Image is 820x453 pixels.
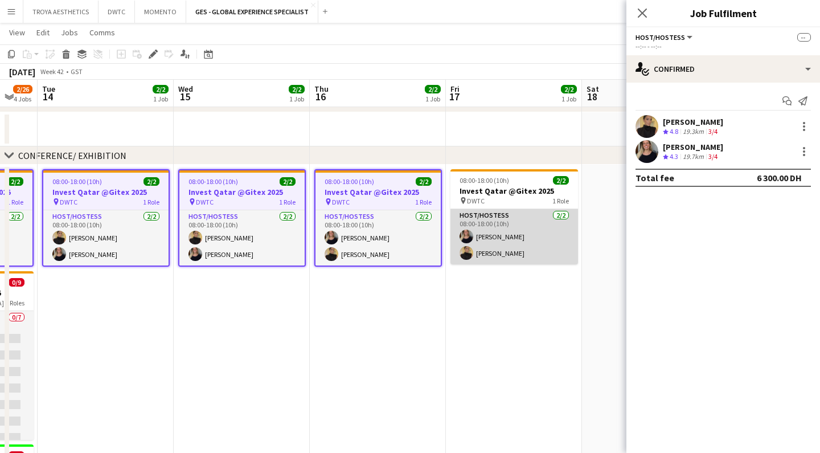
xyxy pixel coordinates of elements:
div: --:-- - --:-- [635,42,811,51]
app-job-card: 08:00-18:00 (10h)2/2Invest Qatar @Gitex 2025 DWTC1 RoleHost/Hostess2/208:00-18:00 (10h)[PERSON_NA... [42,169,170,267]
div: [DATE] [9,66,35,77]
app-card-role: Host/Hostess2/208:00-18:00 (10h)[PERSON_NAME][PERSON_NAME] [43,210,169,266]
span: 2/26 [13,85,32,93]
span: DWTC [467,197,485,205]
span: 2/2 [553,176,569,185]
span: 4.3 [670,152,678,161]
span: 14 [40,90,55,103]
span: 2/2 [7,177,23,186]
span: 08:00-18:00 (10h) [325,177,374,186]
span: 1 Role [279,198,296,206]
button: GES - GLOBAL EXPERIENCE SPECIALIST [186,1,318,23]
app-card-role: Host/Hostess2/208:00-18:00 (10h)[PERSON_NAME][PERSON_NAME] [179,210,305,266]
span: Week 42 [38,67,66,76]
a: View [5,25,30,40]
span: 2/2 [143,177,159,186]
div: 4 Jobs [14,95,32,103]
button: MOMENTO [135,1,186,23]
span: Host/Hostess [635,33,685,42]
app-card-role: Host/Hostess2/208:00-18:00 (10h)[PERSON_NAME][PERSON_NAME] [450,209,578,264]
span: 1 Role [143,198,159,206]
span: Comms [89,27,115,38]
div: 1 Job [425,95,440,103]
span: 08:00-18:00 (10h) [460,176,509,185]
span: Wed [178,84,193,94]
div: [PERSON_NAME] [663,117,723,127]
span: 08:00-18:00 (10h) [188,177,238,186]
span: 2/2 [153,85,169,93]
button: Host/Hostess [635,33,694,42]
app-skills-label: 3/4 [708,127,717,136]
h3: Invest Qatar @Gitex 2025 [43,187,169,197]
span: Tue [42,84,55,94]
span: 3 Roles [5,299,24,307]
button: DWTC [99,1,135,23]
span: DWTC [196,198,214,206]
div: CONFERENCE/ EXHIBITION [18,150,126,161]
span: 2/2 [289,85,305,93]
div: 1 Job [561,95,576,103]
h3: Invest Qatar @Gitex 2025 [179,187,305,197]
span: 08:00-18:00 (10h) [52,177,102,186]
span: 18 [585,90,599,103]
span: 2/2 [561,85,577,93]
span: 16 [313,90,329,103]
span: DWTC [60,198,77,206]
div: 1 Job [153,95,168,103]
div: 6 300.00 DH [757,172,802,183]
h3: Job Fulfilment [626,6,820,21]
span: 17 [449,90,460,103]
button: TROYA AESTHETICS [23,1,99,23]
div: [PERSON_NAME] [663,142,723,152]
app-skills-label: 3/4 [708,152,717,161]
span: Edit [36,27,50,38]
span: 0/9 [9,278,24,287]
app-job-card: 08:00-18:00 (10h)2/2Invest Qatar @Gitex 2025 DWTC1 RoleHost/Hostess2/208:00-18:00 (10h)[PERSON_NA... [178,169,306,267]
a: Comms [85,25,120,40]
span: 1 Role [7,198,23,206]
span: DWTC [332,198,350,206]
div: Total fee [635,172,674,183]
span: View [9,27,25,38]
span: Jobs [61,27,78,38]
span: 1 Role [415,198,432,206]
app-job-card: 08:00-18:00 (10h)2/2Invest Qatar @Gitex 2025 DWTC1 RoleHost/Hostess2/208:00-18:00 (10h)[PERSON_NA... [450,169,578,264]
app-card-role: Host/Hostess2/208:00-18:00 (10h)[PERSON_NAME][PERSON_NAME] [315,210,441,266]
span: Fri [450,84,460,94]
span: 1 Role [552,197,569,205]
app-job-card: 08:00-18:00 (10h)2/2Invest Qatar @Gitex 2025 DWTC1 RoleHost/Hostess2/208:00-18:00 (10h)[PERSON_NA... [314,169,442,267]
div: 1 Job [289,95,304,103]
h3: Invest Qatar @Gitex 2025 [315,187,441,197]
a: Jobs [56,25,83,40]
span: 4.8 [670,127,678,136]
span: -- [797,33,811,42]
a: Edit [32,25,54,40]
div: GST [71,67,83,76]
span: 15 [177,90,193,103]
span: Sat [587,84,599,94]
span: 2/2 [416,177,432,186]
span: Thu [314,84,329,94]
div: 19.3km [680,127,706,137]
div: 19.7km [680,152,706,162]
div: Confirmed [626,55,820,83]
span: 2/2 [280,177,296,186]
span: 2/2 [425,85,441,93]
h3: Invest Qatar @Gitex 2025 [450,186,578,196]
